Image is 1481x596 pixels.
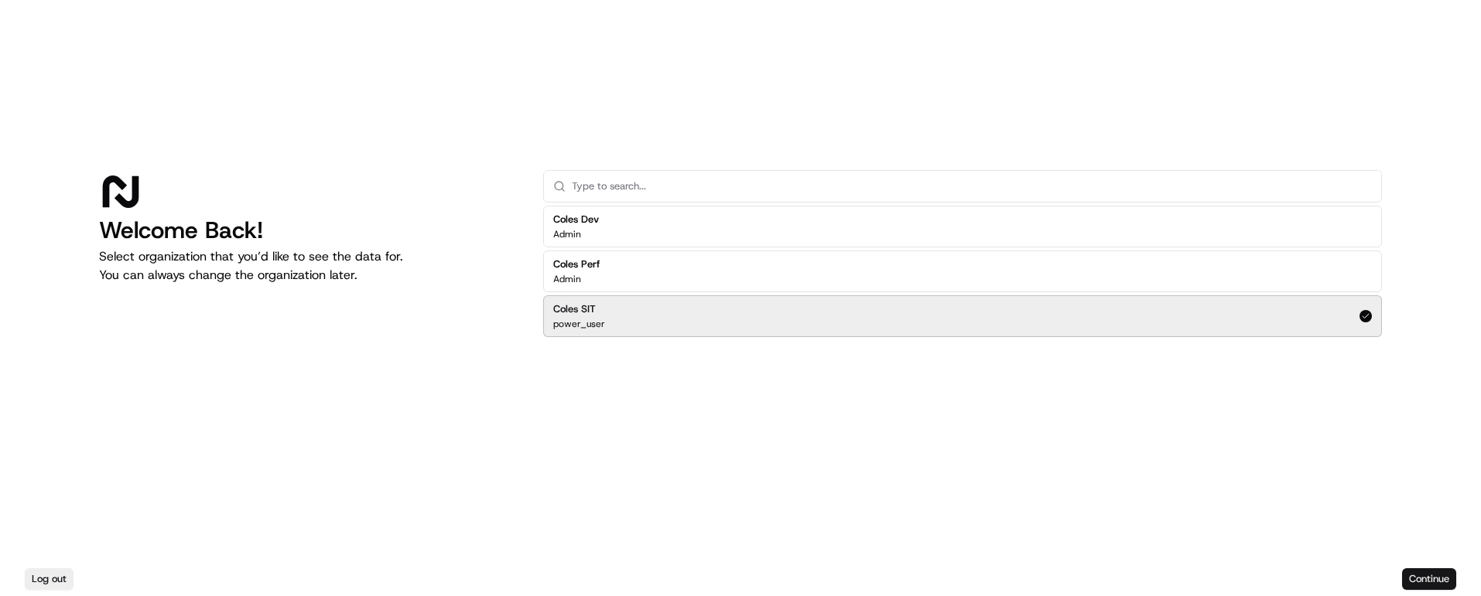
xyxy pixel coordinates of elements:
[553,318,605,330] p: power_user
[99,247,518,284] p: Select organization that you’d like to see the data for. You can always change the organization l...
[572,171,1372,202] input: Type to search...
[553,273,581,285] p: Admin
[99,216,518,244] h1: Welcome Back!
[553,213,599,226] h2: Coles Dev
[1402,568,1456,590] button: Continue
[553,302,605,316] h2: Coles SIT
[543,203,1382,340] div: Suggestions
[553,257,600,271] h2: Coles Perf
[553,228,581,240] p: Admin
[25,568,74,590] button: Log out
